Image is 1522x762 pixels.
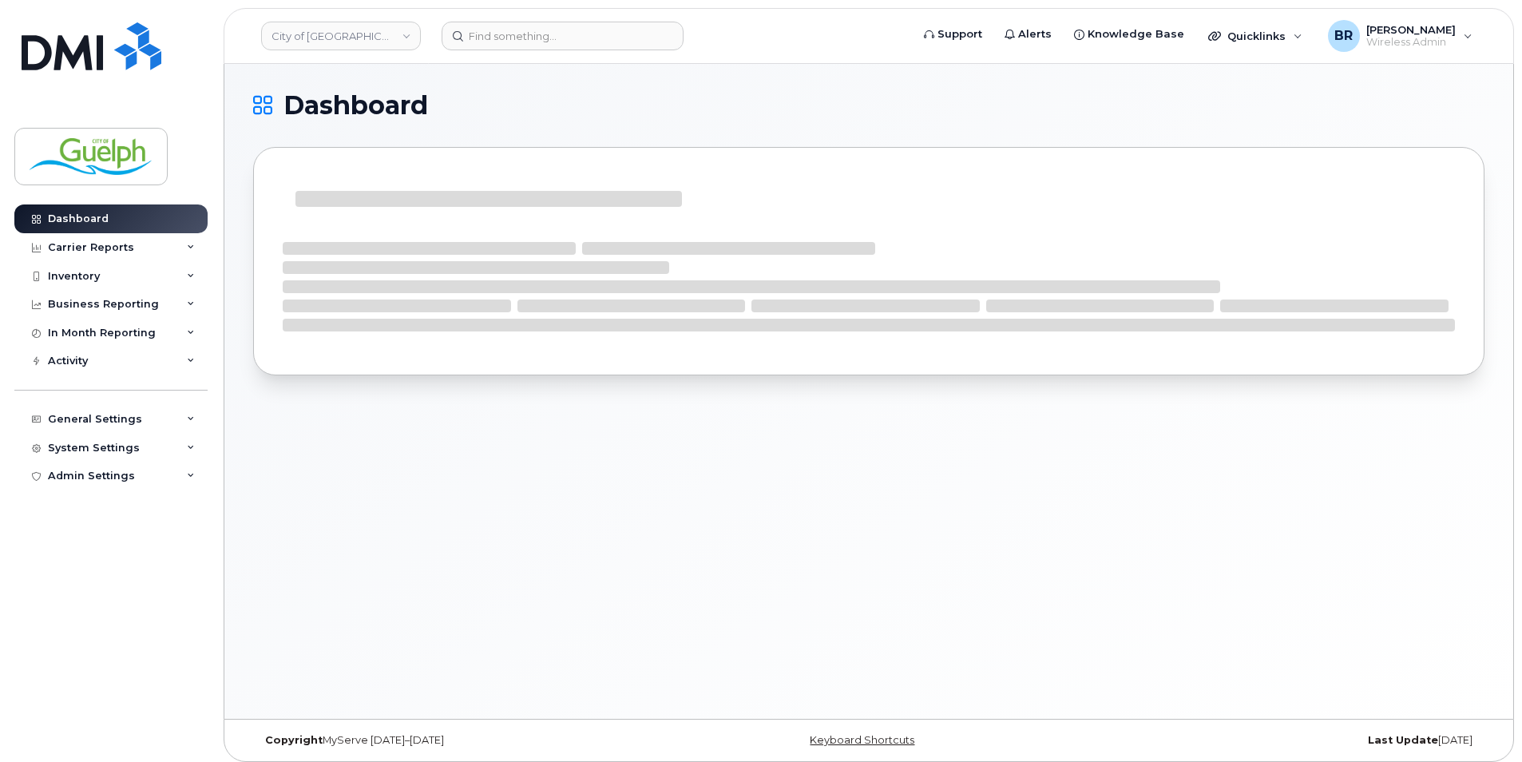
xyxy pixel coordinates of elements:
a: Keyboard Shortcuts [810,734,914,746]
div: [DATE] [1074,734,1484,747]
strong: Copyright [265,734,323,746]
strong: Last Update [1368,734,1438,746]
span: Dashboard [283,93,428,117]
div: MyServe [DATE]–[DATE] [253,734,664,747]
